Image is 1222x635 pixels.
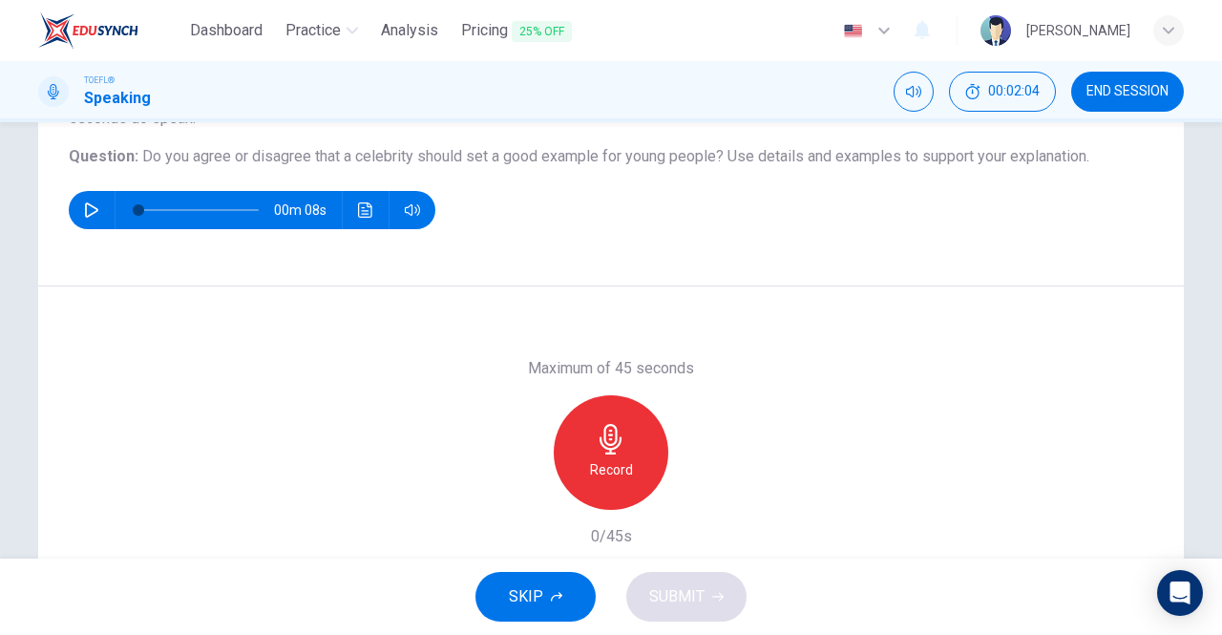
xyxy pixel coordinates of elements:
img: en [841,24,865,38]
button: Click to see the audio transcription [350,191,381,229]
div: Mute [894,72,934,112]
img: Profile picture [980,15,1011,46]
span: Practice [285,19,341,42]
button: 00:02:04 [949,72,1056,112]
div: [PERSON_NAME] [1026,19,1130,42]
span: 00:02:04 [988,84,1040,99]
h6: Record [590,458,633,481]
span: SKIP [509,583,543,610]
button: Dashboard [182,13,270,48]
a: Dashboard [182,13,270,49]
div: Hide [949,72,1056,112]
button: Practice [278,13,366,48]
button: Analysis [373,13,446,48]
span: TOEFL® [84,74,115,87]
span: Use details and examples to support your explanation. [727,147,1089,165]
h1: Speaking [84,87,151,110]
a: EduSynch logo [38,11,182,50]
span: Dashboard [190,19,263,42]
h6: 0/45s [591,525,632,548]
span: Pricing [461,19,572,43]
span: Do you agree or disagree that a celebrity should set a good example for young people? [142,147,724,165]
button: SKIP [475,572,596,622]
h6: Maximum of 45 seconds [528,357,694,380]
span: END SESSION [1086,84,1169,99]
span: 25% OFF [512,21,572,42]
div: Open Intercom Messenger [1157,570,1203,616]
span: 00m 08s [274,191,342,229]
button: END SESSION [1071,72,1184,112]
button: Record [554,395,668,510]
h6: Question : [69,145,1153,168]
a: Analysis [373,13,446,49]
button: Pricing25% OFF [453,13,579,49]
span: Analysis [381,19,438,42]
img: EduSynch logo [38,11,138,50]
